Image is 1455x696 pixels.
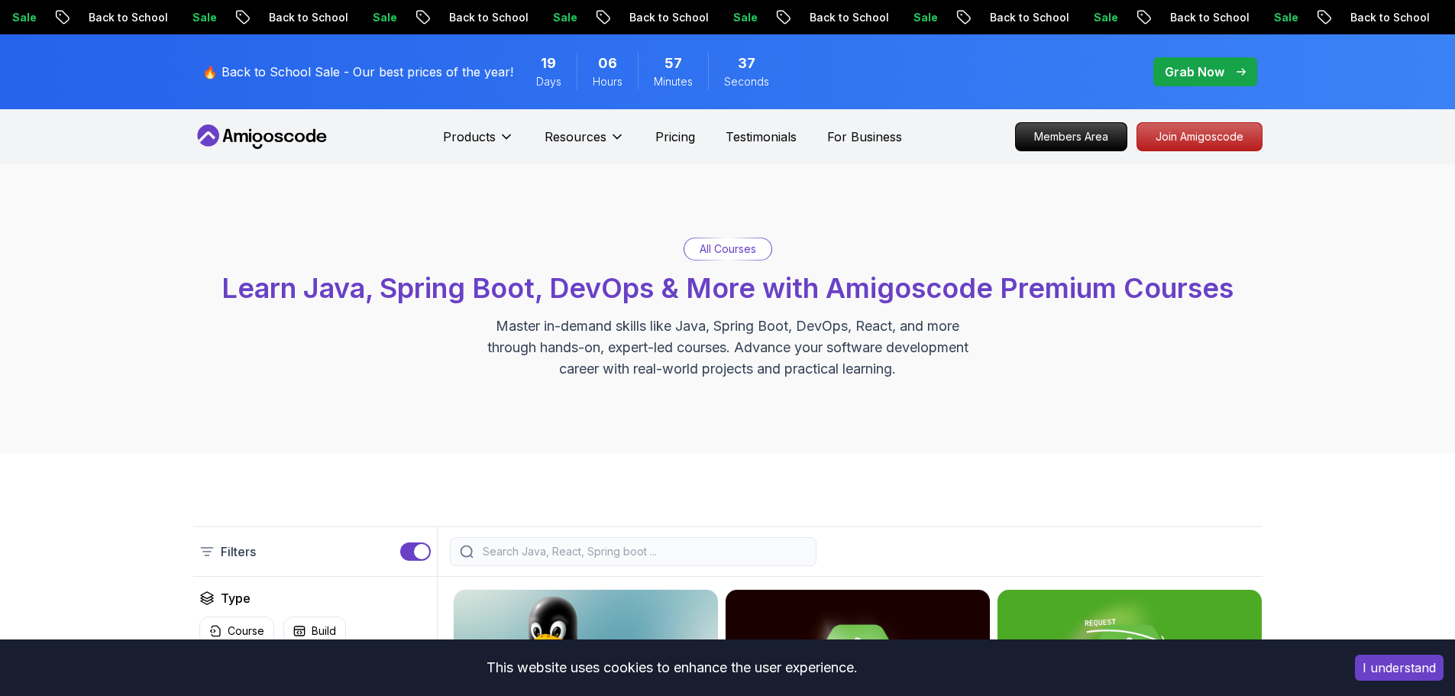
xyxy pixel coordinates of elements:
[1040,10,1144,25] p: Back to School
[11,651,1332,685] div: This website uses cookies to enhance the user experience.
[312,623,336,639] p: Build
[423,10,472,25] p: Sale
[63,10,112,25] p: Sale
[443,128,514,158] button: Products
[1324,10,1373,25] p: Sale
[654,74,693,89] span: Minutes
[655,128,695,146] a: Pricing
[964,10,1013,25] p: Sale
[1137,123,1262,151] p: Join Amigoscode
[283,617,346,646] button: Build
[221,271,1234,305] span: Learn Java, Spring Boot, DevOps & More with Amigoscode Premium Courses
[664,53,682,74] span: 57 Minutes
[680,10,784,25] p: Back to School
[738,53,755,74] span: 37 Seconds
[784,10,833,25] p: Sale
[603,10,652,25] p: Sale
[724,74,769,89] span: Seconds
[700,241,756,257] p: All Courses
[228,623,264,639] p: Course
[593,74,622,89] span: Hours
[139,10,243,25] p: Back to School
[726,128,797,146] a: Testimonials
[598,53,617,74] span: 6 Hours
[1165,63,1224,81] p: Grab Now
[1144,10,1193,25] p: Sale
[545,128,625,158] button: Resources
[443,128,496,146] p: Products
[202,63,513,81] p: 🔥 Back to School Sale - Our best prices of the year!
[1221,10,1324,25] p: Back to School
[243,10,292,25] p: Sale
[545,128,606,146] p: Resources
[860,10,964,25] p: Back to School
[1355,655,1444,681] button: Accept cookies
[1137,122,1263,151] a: Join Amigoscode
[1016,123,1127,151] p: Members Area
[199,617,274,646] button: Course
[827,128,902,146] a: For Business
[536,74,561,89] span: Days
[1015,122,1127,151] a: Members Area
[319,10,423,25] p: Back to School
[471,316,985,380] p: Master in-demand skills like Java, Spring Boot, DevOps, React, and more through hands-on, expert-...
[500,10,603,25] p: Back to School
[221,542,256,561] p: Filters
[541,53,556,74] span: 19 Days
[480,544,807,559] input: Search Java, React, Spring boot ...
[221,589,251,607] h2: Type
